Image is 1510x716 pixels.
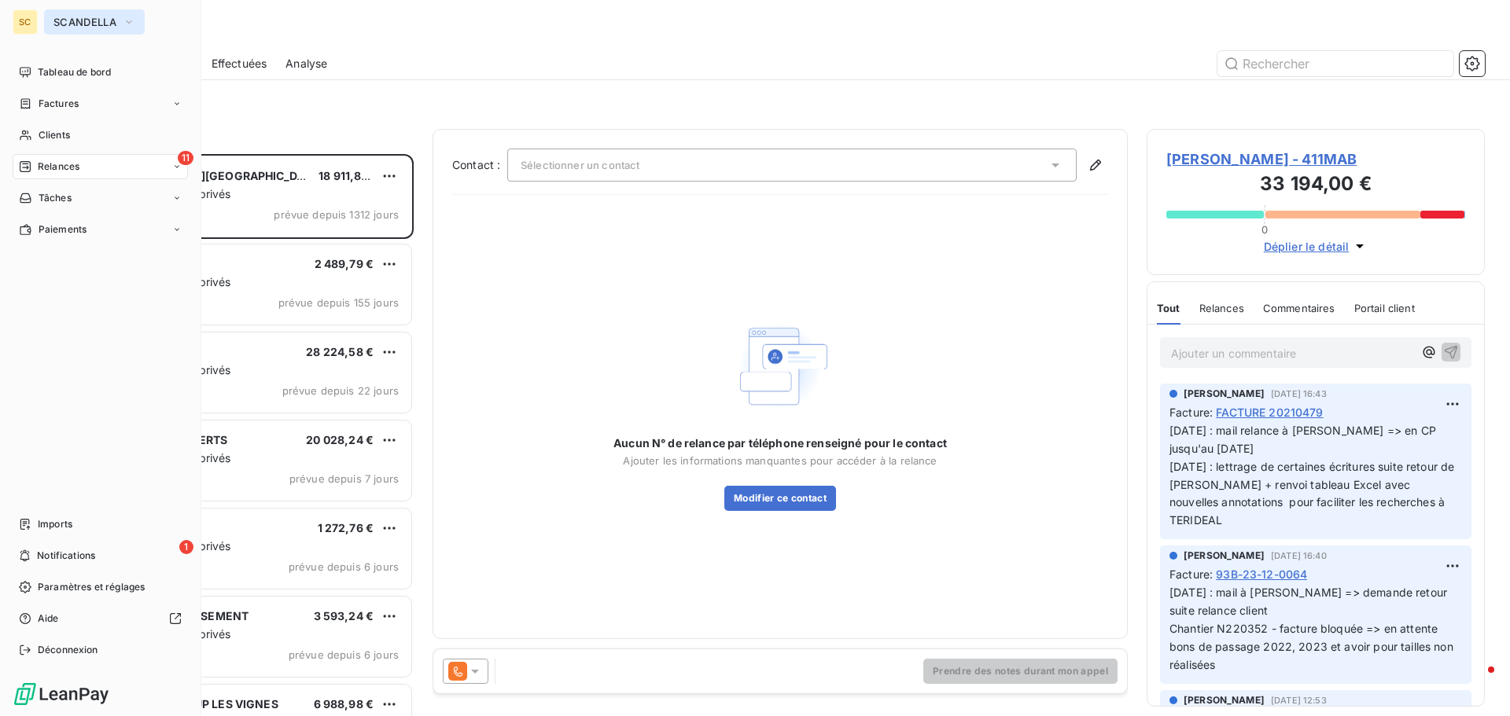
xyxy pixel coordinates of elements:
[1271,551,1327,560] span: [DATE] 16:40
[1169,566,1213,582] span: Facture :
[318,521,374,534] span: 1 272,76 €
[1261,223,1268,236] span: 0
[306,345,374,358] span: 28 224,58 €
[1166,170,1465,201] h3: 33 194,00 €
[1184,549,1265,563] span: [PERSON_NAME]
[212,56,267,72] span: Effectuées
[13,681,110,707] img: Logo LeanPay
[452,157,507,173] label: Contact :
[38,65,111,79] span: Tableau de bord
[1169,404,1213,420] span: Facture :
[1184,387,1265,401] span: [PERSON_NAME]
[1157,302,1180,314] span: Tout
[1169,424,1458,527] span: [DATE] : mail relance à [PERSON_NAME] => en CP jusqu'au [DATE] [DATE] : lettrage de certaines écr...
[38,160,79,174] span: Relances
[39,191,72,205] span: Tâches
[39,97,79,111] span: Factures
[1271,696,1327,705] span: [DATE] 12:53
[1199,302,1244,314] span: Relances
[75,154,414,716] div: grid
[39,128,70,142] span: Clients
[923,659,1118,684] button: Prendre des notes durant mon appel
[13,606,188,631] a: Aide
[1263,302,1335,314] span: Commentaires
[1457,663,1494,700] iframe: Intercom live chat
[38,517,72,531] span: Imports
[289,560,399,573] span: prévue depuis 6 jours
[1216,566,1307,582] span: 93B-23-12-0064
[282,384,399,397] span: prévue depuis 22 jours
[289,472,399,485] span: prévue depuis 7 jours
[613,435,947,451] span: Aucun N° de relance par téléphone renseigné pour le contact
[1271,389,1327,398] span: [DATE] 16:43
[278,296,399,309] span: prévue depuis 155 jours
[730,316,830,417] img: Empty state
[274,208,399,221] span: prévue depuis 1312 jours
[289,648,399,661] span: prévue depuis 6 jours
[38,643,98,657] span: Déconnexion
[1259,237,1373,255] button: Déplier le détail
[1166,149,1465,170] span: [PERSON_NAME] - 411MAB
[1216,404,1323,420] span: FACTURE 20210479
[314,697,374,710] span: 6 988,98 €
[1184,693,1265,707] span: [PERSON_NAME]
[319,169,378,182] span: 18 911,87 €
[623,454,937,467] span: Ajouter les informations manquantes pour accéder à la relance
[38,580,145,594] span: Paramètres et réglages
[111,169,322,182] span: [PERSON_NAME][GEOGRAPHIC_DATA]
[1169,586,1457,671] span: [DATE] : mail à [PERSON_NAME] => demande retour suite relance client Chantier N220352 - facture b...
[1354,302,1415,314] span: Portail client
[39,222,87,237] span: Paiements
[13,9,38,35] div: SC
[38,611,59,626] span: Aide
[314,609,374,622] span: 3 593,24 €
[724,486,836,511] button: Modifier ce contact
[306,433,374,446] span: 20 028,24 €
[285,56,327,72] span: Analyse
[53,16,116,28] span: SCANDELLA
[179,540,193,554] span: 1
[521,159,639,171] span: Sélectionner un contact
[178,151,193,165] span: 11
[315,257,374,270] span: 2 489,79 €
[1264,238,1350,255] span: Déplier le détail
[37,549,95,563] span: Notifications
[1217,51,1453,76] input: Rechercher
